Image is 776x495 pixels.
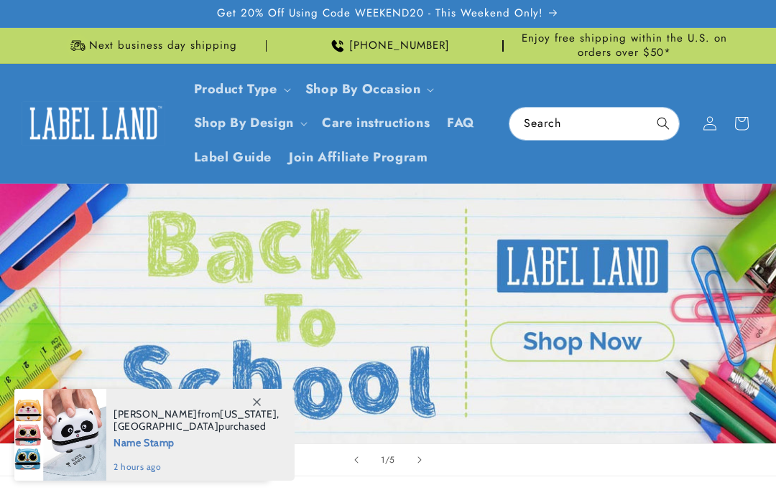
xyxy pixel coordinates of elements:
[647,108,679,139] button: Search
[17,95,171,151] a: Label Land
[114,407,198,420] span: [PERSON_NAME]
[194,149,272,166] span: Label Guide
[22,101,165,146] img: Label Land
[185,106,313,140] summary: Shop By Design
[280,141,436,174] a: Join Affiliate Program
[114,408,280,433] span: from , purchased
[349,39,450,53] span: [PHONE_NUMBER]
[185,141,281,174] a: Label Guide
[220,407,277,420] span: [US_STATE]
[289,149,428,166] span: Join Affiliate Program
[114,420,218,433] span: [GEOGRAPHIC_DATA]
[389,453,395,467] span: 5
[438,106,484,140] a: FAQ
[509,28,740,63] div: Announcement
[36,28,267,63] div: Announcement
[381,453,385,467] span: 1
[322,115,430,131] span: Care instructions
[305,81,421,98] span: Shop By Occasion
[509,32,740,60] span: Enjoy free shipping within the U.S. on orders over $50*
[404,444,435,476] button: Next slide
[217,6,543,21] span: Get 20% Off Using Code WEEKEND20 - This Weekend Only!
[194,80,277,98] a: Product Type
[341,444,372,476] button: Previous slide
[297,72,440,106] summary: Shop By Occasion
[313,106,438,140] a: Care instructions
[447,115,475,131] span: FAQ
[194,113,294,132] a: Shop By Design
[89,39,237,53] span: Next business day shipping
[385,453,390,467] span: /
[185,72,297,106] summary: Product Type
[272,28,503,63] div: Announcement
